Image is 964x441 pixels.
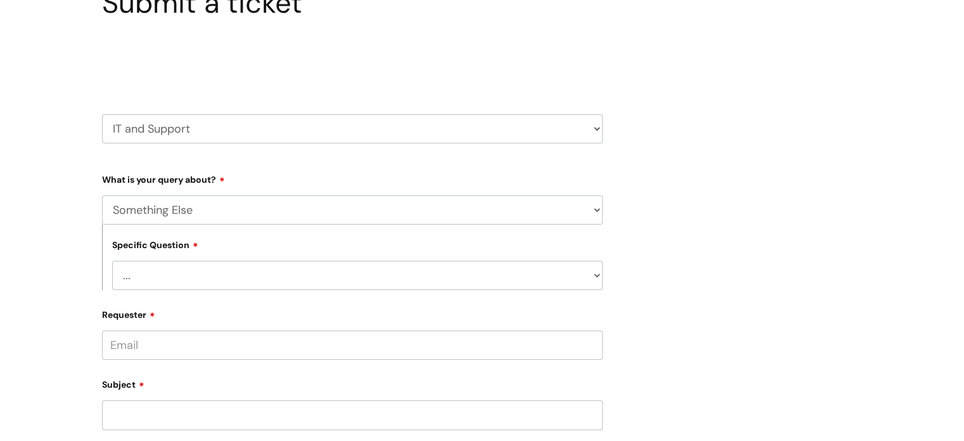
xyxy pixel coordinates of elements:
label: Requester [102,305,603,320]
label: Subject [102,375,603,390]
label: What is your query about? [102,170,603,185]
input: Email [102,331,603,360]
label: Specific Question [112,238,198,251]
h2: Select issue type [102,49,603,73]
